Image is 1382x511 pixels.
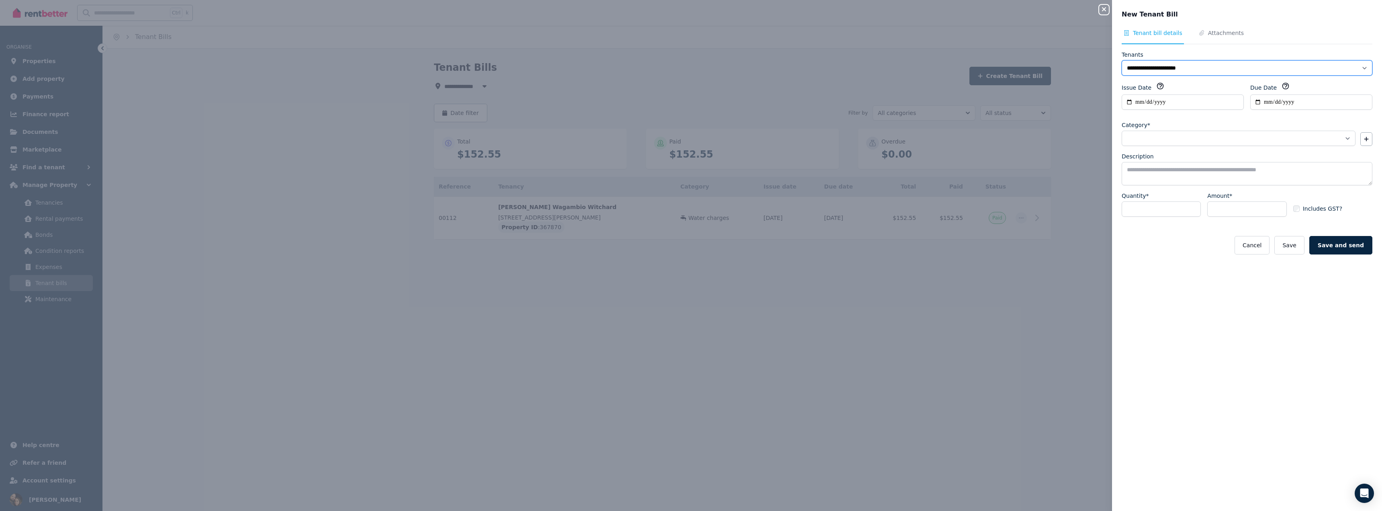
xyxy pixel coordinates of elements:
[1235,236,1270,254] button: Cancel
[1208,29,1244,37] span: Attachments
[1122,192,1149,200] label: Quantity*
[1122,84,1151,92] label: Issue Date
[1122,152,1154,160] label: Description
[1303,205,1342,213] span: Includes GST?
[1122,121,1150,129] label: Category*
[1122,10,1178,19] span: New Tenant Bill
[1133,29,1182,37] span: Tenant bill details
[1355,484,1374,503] div: Open Intercom Messenger
[1122,29,1372,44] nav: Tabs
[1293,205,1300,212] input: Includes GST?
[1309,236,1372,254] button: Save and send
[1122,51,1143,59] label: Tenants
[1274,236,1304,254] button: Save
[1250,84,1277,92] label: Due Date
[1207,192,1232,200] label: Amount*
